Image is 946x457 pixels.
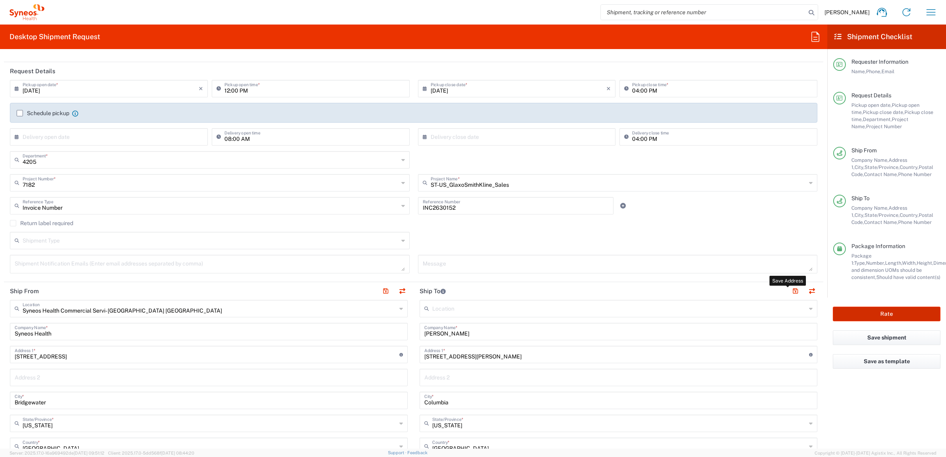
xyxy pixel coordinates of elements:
[851,205,889,211] span: Company Name,
[17,110,69,116] label: Schedule pickup
[834,32,912,42] h2: Shipment Checklist
[824,9,870,16] span: [PERSON_NAME]
[74,451,104,455] span: [DATE] 09:51:12
[606,82,611,95] i: ×
[854,260,866,266] span: Type,
[617,200,629,211] a: Add Reference
[833,330,940,345] button: Save shipment
[864,219,898,225] span: Contact Name,
[866,260,885,266] span: Number,
[10,220,73,226] label: Return label required
[9,32,100,42] h2: Desktop Shipment Request
[898,219,932,225] span: Phone Number
[10,287,39,295] h2: Ship From
[420,287,446,295] h2: Ship To
[902,260,917,266] span: Width,
[864,212,900,218] span: State/Province,
[851,195,870,201] span: Ship To
[866,68,881,74] span: Phone,
[881,68,895,74] span: Email
[866,123,902,129] span: Project Number
[876,274,940,280] span: Should have valid content(s)
[917,260,933,266] span: Height,
[10,67,55,75] h2: Request Details
[851,243,905,249] span: Package Information
[855,164,864,170] span: City,
[161,451,194,455] span: [DATE] 08:44:20
[815,449,937,457] span: Copyright © [DATE]-[DATE] Agistix Inc., All Rights Reserved
[108,451,194,455] span: Client: 2025.17.0-5dd568f
[851,102,892,108] span: Pickup open date,
[851,147,877,154] span: Ship From
[851,92,891,99] span: Request Details
[900,212,919,218] span: Country,
[900,164,919,170] span: Country,
[898,171,932,177] span: Phone Number
[851,68,866,74] span: Name,
[851,157,889,163] span: Company Name,
[388,450,408,455] a: Support
[833,307,940,321] button: Rate
[864,171,898,177] span: Contact Name,
[851,253,872,266] span: Package 1:
[199,82,203,95] i: ×
[863,109,904,115] span: Pickup close date,
[407,450,427,455] a: Feedback
[851,59,908,65] span: Requester Information
[9,451,104,455] span: Server: 2025.17.0-16a969492de
[601,5,806,20] input: Shipment, tracking or reference number
[864,164,900,170] span: State/Province,
[885,260,902,266] span: Length,
[855,212,864,218] span: City,
[833,354,940,369] button: Save as template
[863,116,892,122] span: Department,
